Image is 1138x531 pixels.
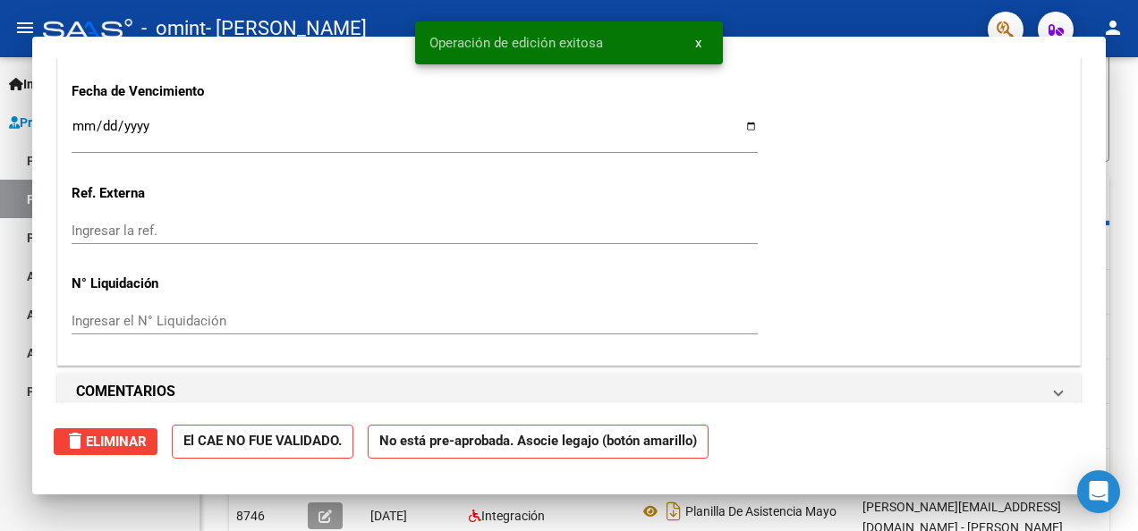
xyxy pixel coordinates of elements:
div: Open Intercom Messenger [1077,470,1120,513]
span: x [695,35,701,51]
span: - [PERSON_NAME] [206,9,367,48]
p: Ref. Externa [72,183,370,204]
mat-icon: person [1102,17,1124,38]
p: N° Liquidación [72,274,370,294]
span: Eliminar [64,434,147,450]
mat-icon: menu [14,17,36,38]
span: Integración [481,509,545,523]
span: [DATE] [370,509,407,523]
button: x [681,27,716,59]
mat-expansion-panel-header: COMENTARIOS [58,374,1080,409]
span: Prestadores / Proveedores [9,113,172,132]
span: 8746 [236,509,265,523]
i: Descargar documento [662,497,685,526]
span: - omint [141,9,206,48]
button: Eliminar [54,428,157,455]
span: Operación de edición exitosa [429,34,603,52]
h1: COMENTARIOS [76,381,175,402]
strong: No está pre-aprobada. Asocie legajo (botón amarillo) [368,425,709,459]
mat-icon: delete [64,430,86,451]
span: Inicio [9,74,55,94]
p: Fecha de Vencimiento [72,81,370,102]
strong: El CAE NO FUE VALIDADO. [172,425,353,459]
